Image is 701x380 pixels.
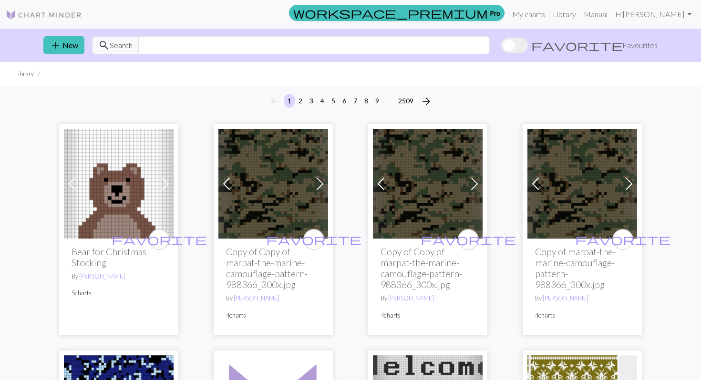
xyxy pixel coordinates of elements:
[501,36,658,54] label: Show favourites
[421,230,516,249] i: favourite
[622,40,658,51] span: Favourites
[339,94,350,108] button: 6
[350,94,361,108] button: 7
[110,40,133,51] span: Search
[535,311,629,320] p: 4 charts
[531,39,623,52] span: favorite
[218,178,328,187] a: marpat-the-marine-camouflage-pattern-988366_300x.jpg
[15,70,34,79] li: Library
[234,294,279,302] a: [PERSON_NAME]
[149,229,170,250] button: favourite
[527,178,637,187] a: marpat-the-marine-camouflage-pattern-988366_300x.jpg
[72,289,166,298] p: 5 charts
[112,232,207,247] span: favorite
[575,230,670,249] i: favourite
[580,5,611,24] a: Manual
[72,246,166,268] h2: Bear for Christmas Stocking
[72,272,166,281] p: By
[417,94,436,109] button: Next
[226,246,320,290] h2: Copy of Copy of marpat-the-marine-camouflage-pattern-988366_300x.jpg
[611,5,695,24] a: Hi[PERSON_NAME]
[388,294,434,302] a: [PERSON_NAME]
[266,230,361,249] i: favourite
[421,95,432,108] span: arrow_forward
[295,94,306,108] button: 2
[373,129,483,239] img: marpat-the-marine-camouflage-pattern-988366_300x.jpg
[543,294,588,302] a: [PERSON_NAME]
[293,6,488,20] span: workspace_premium
[549,5,580,24] a: Library
[64,178,174,187] a: Bear for Christmas Stocking
[381,311,475,320] p: 4 charts
[226,311,320,320] p: 4 charts
[284,94,295,108] button: 1
[317,94,328,108] button: 4
[289,5,505,21] a: Pro
[79,272,125,280] a: [PERSON_NAME]
[265,94,436,109] nav: Page navigation
[535,294,629,303] p: By
[508,5,549,24] a: My charts
[421,232,516,247] span: favorite
[371,94,383,108] button: 9
[373,178,483,187] a: marpat-the-marine-camouflage-pattern-988366_300x.jpg
[98,39,110,52] span: search
[266,232,361,247] span: favorite
[361,94,372,108] button: 8
[50,39,61,52] span: add
[303,229,324,250] button: favourite
[6,9,82,20] img: Logo
[226,294,320,303] p: By
[612,229,633,250] button: favourite
[112,230,207,249] i: favourite
[328,94,339,108] button: 5
[394,94,417,108] button: 2509
[43,36,84,54] button: New
[381,294,475,303] p: By
[458,229,479,250] button: favourite
[527,129,637,239] img: marpat-the-marine-camouflage-pattern-988366_300x.jpg
[64,129,174,239] img: Bear for Christmas Stocking
[306,94,317,108] button: 3
[535,246,629,290] h2: Copy of marpat-the-marine-camouflage-pattern-988366_300x.jpg
[218,129,328,239] img: marpat-the-marine-camouflage-pattern-988366_300x.jpg
[575,232,670,247] span: favorite
[421,96,432,107] i: Next
[381,246,475,290] h2: Copy of Copy of marpat-the-marine-camouflage-pattern-988366_300x.jpg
